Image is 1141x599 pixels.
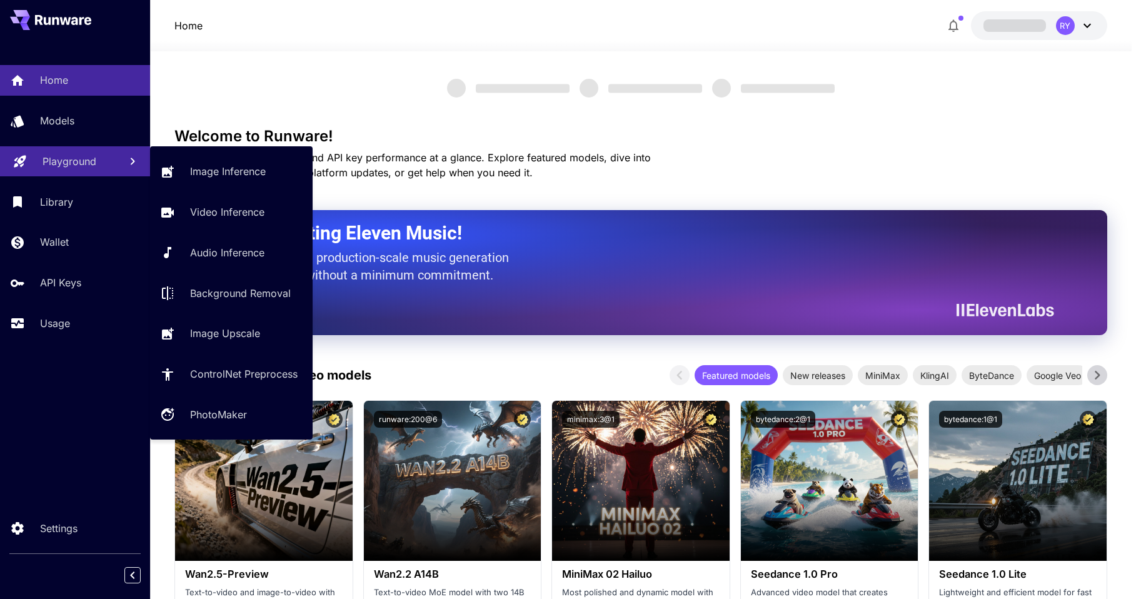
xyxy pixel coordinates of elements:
h3: Welcome to Runware! [174,128,1107,145]
span: ByteDance [962,369,1022,382]
h2: Now Supporting Eleven Music! [206,221,1045,245]
span: Featured models [695,369,778,382]
button: Certified Model – Vetted for best performance and includes a commercial license. [891,411,908,428]
h3: Wan2.5-Preview [185,568,343,580]
p: Models [40,113,74,128]
p: Home [40,73,68,88]
span: New releases [783,369,853,382]
h3: Seedance 1.0 Lite [939,568,1097,580]
button: bytedance:2@1 [751,411,815,428]
button: Certified Model – Vetted for best performance and includes a commercial license. [326,411,343,428]
button: runware:200@6 [374,411,442,428]
p: Audio Inference [190,245,264,260]
h3: Seedance 1.0 Pro [751,568,908,580]
img: alt [741,401,918,561]
p: ControlNet Preprocess [190,366,298,381]
p: Home [174,18,203,33]
img: alt [175,401,353,561]
a: Background Removal [150,278,313,308]
p: Image Upscale [190,326,260,341]
img: alt [364,401,541,561]
button: minimax:3@1 [562,411,620,428]
a: Image Inference [150,156,313,187]
button: bytedance:1@1 [939,411,1002,428]
button: Certified Model – Vetted for best performance and includes a commercial license. [703,411,720,428]
a: Image Upscale [150,318,313,349]
div: RY [1056,16,1075,35]
img: alt [552,401,730,561]
p: Library [40,194,73,209]
button: Certified Model – Vetted for best performance and includes a commercial license. [514,411,531,428]
button: Collapse sidebar [124,567,141,583]
p: API Keys [40,275,81,290]
p: Playground [43,154,96,169]
span: Google Veo [1027,369,1088,382]
a: Video Inference [150,197,313,228]
p: Video Inference [190,204,264,219]
span: KlingAI [913,369,957,382]
div: Collapse sidebar [134,564,150,586]
button: Certified Model – Vetted for best performance and includes a commercial license. [1080,411,1097,428]
img: alt [929,401,1107,561]
p: PhotoMaker [190,407,247,422]
a: Audio Inference [150,238,313,268]
nav: breadcrumb [174,18,203,33]
a: ControlNet Preprocess [150,359,313,390]
h3: MiniMax 02 Hailuo [562,568,720,580]
p: Wallet [40,234,69,249]
p: Settings [40,521,78,536]
p: The only way to get production-scale music generation from Eleven Labs without a minimum commitment. [206,249,518,284]
p: Image Inference [190,164,266,179]
span: MiniMax [858,369,908,382]
span: Check out your usage stats and API key performance at a glance. Explore featured models, dive int... [174,151,651,179]
p: Background Removal [190,286,291,301]
p: Usage [40,316,70,331]
a: PhotoMaker [150,400,313,430]
h3: Wan2.2 A14B [374,568,531,580]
